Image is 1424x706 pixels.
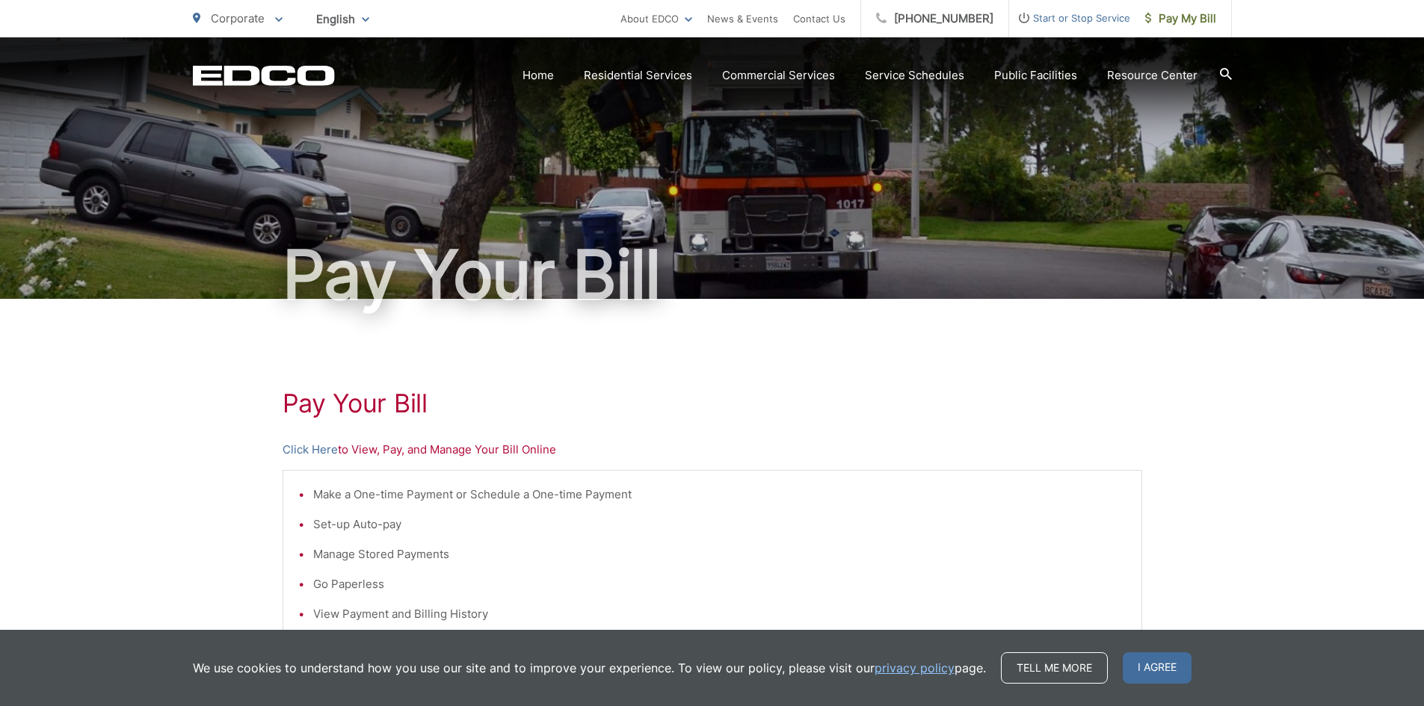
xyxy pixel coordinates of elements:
[994,66,1077,84] a: Public Facilities
[211,11,265,25] span: Corporate
[875,659,955,677] a: privacy policy
[1145,10,1216,28] span: Pay My Bill
[283,388,1142,418] h1: Pay Your Bill
[283,441,1142,459] p: to View, Pay, and Manage Your Bill Online
[523,66,554,84] a: Home
[193,659,986,677] p: We use cookies to understand how you use our site and to improve your experience. To view our pol...
[865,66,964,84] a: Service Schedules
[193,238,1232,312] h1: Pay Your Bill
[707,10,778,28] a: News & Events
[313,575,1126,593] li: Go Paperless
[584,66,692,84] a: Residential Services
[1001,652,1108,684] a: Tell me more
[305,6,380,32] span: English
[1107,66,1198,84] a: Resource Center
[313,605,1126,623] li: View Payment and Billing History
[313,545,1126,563] li: Manage Stored Payments
[313,515,1126,533] li: Set-up Auto-pay
[620,10,692,28] a: About EDCO
[722,66,835,84] a: Commercial Services
[283,441,338,459] a: Click Here
[793,10,845,28] a: Contact Us
[193,65,335,86] a: EDCD logo. Return to the homepage.
[313,486,1126,504] li: Make a One-time Payment or Schedule a One-time Payment
[1123,652,1192,684] span: I agree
